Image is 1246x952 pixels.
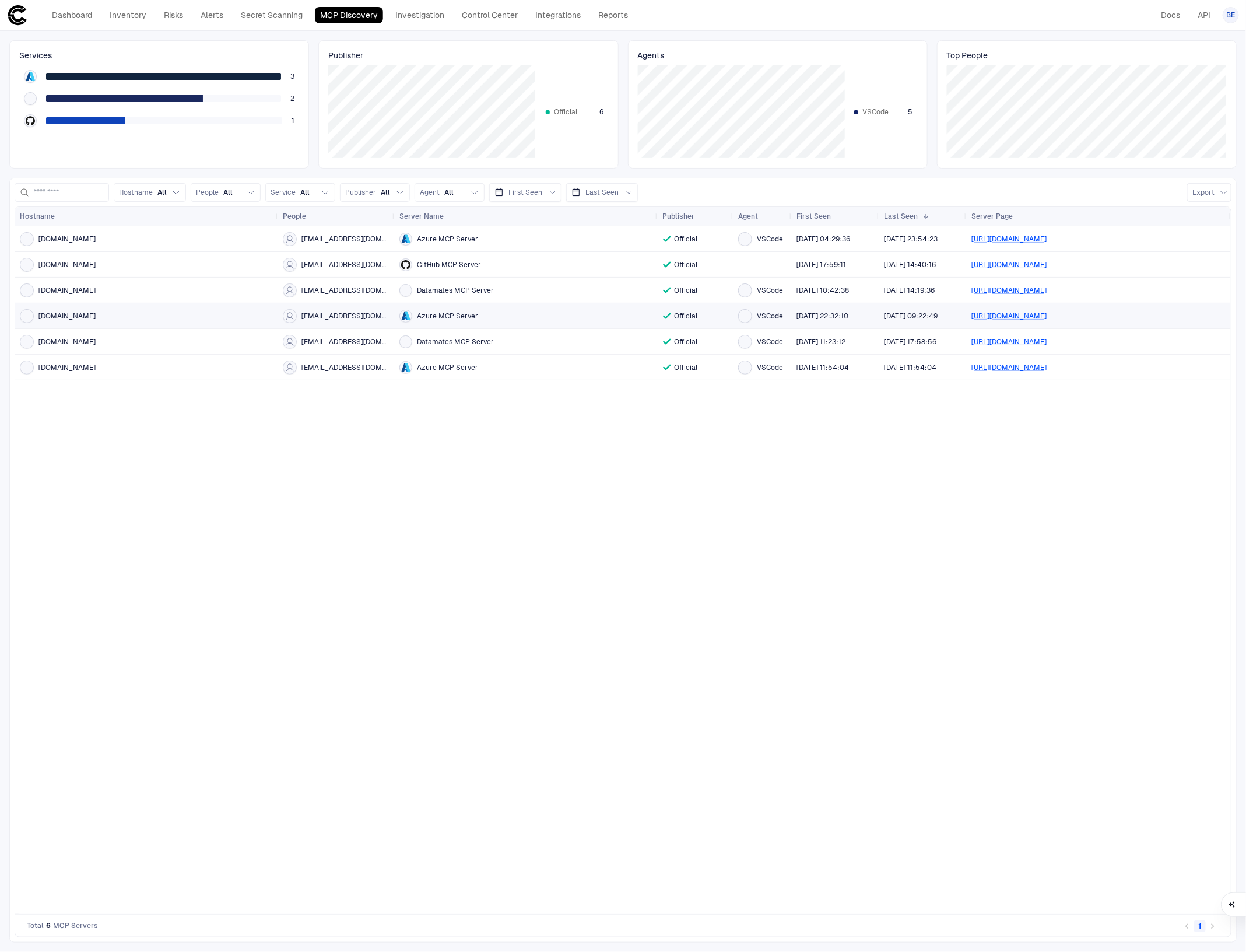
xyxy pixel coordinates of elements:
[26,72,35,81] div: Azure
[884,235,938,244] span: [DATE] 23:54:23
[674,363,697,372] span: Official
[1181,919,1219,933] nav: pagination navigation
[796,235,850,244] div: 8/6/2025 08:29:36 (GMT+00:00 UTC)
[638,50,918,61] span: Agents
[401,311,410,321] div: Azure
[757,235,783,244] span: VSCode
[417,235,478,244] span: Azure MCP Server
[417,363,478,372] span: Azure MCP Server
[53,921,98,930] span: MCP Servers
[796,286,849,295] div: 8/6/2025 14:42:38 (GMT+00:00 UTC)
[585,188,619,197] span: Last Seen
[757,286,783,295] span: VSCode
[19,50,299,61] span: Services
[196,188,219,197] span: People
[223,188,233,197] span: All
[884,363,936,372] div: 8/11/2025 15:54:04 (GMT+00:00 UTC)
[401,235,410,244] div: Azure
[971,363,1047,372] a: [URL][DOMAIN_NAME]
[796,260,846,269] div: 8/28/2025 21:59:11 (GMT+00:00 UTC)
[674,337,697,346] span: Official
[884,260,936,269] div: 9/10/2025 18:40:16 (GMT+00:00 UTC)
[27,921,44,930] span: Total
[908,107,913,117] span: 5
[340,183,410,202] button: PublisherAll
[738,212,758,221] span: Agent
[301,337,390,346] span: [EMAIL_ADDRESS][DOMAIN_NAME]
[796,363,849,372] div: 8/11/2025 15:54:04 (GMT+00:00 UTC)
[884,363,936,372] span: [DATE] 11:54:04
[457,7,523,23] a: Control Center
[292,116,294,125] span: 1
[415,183,485,202] button: AgentAll
[399,212,444,221] span: Server Name
[796,337,845,346] span: [DATE] 11:23:12
[20,212,55,221] span: Hostname
[46,921,51,930] span: 6
[884,286,935,295] span: [DATE] 14:19:36
[971,338,1047,346] a: [URL][DOMAIN_NAME]
[301,286,390,295] span: [EMAIL_ADDRESS][DOMAIN_NAME]
[38,235,96,244] span: [DOMAIN_NAME]
[971,212,1013,221] span: Server Page
[1192,7,1216,23] a: API
[757,363,783,372] span: VSCode
[1194,921,1206,932] button: page 1
[884,235,938,244] div: 9/11/2025 03:54:23 (GMT+00:00 UTC)
[283,212,306,221] span: People
[884,212,918,221] span: Last Seen
[104,7,152,23] a: Inventory
[300,188,310,197] span: All
[390,7,450,23] a: Investigation
[757,337,783,346] span: VSCode
[971,261,1047,269] a: [URL][DOMAIN_NAME]
[796,286,849,295] span: [DATE] 10:42:38
[508,188,542,197] span: First Seen
[26,116,35,125] div: GitHub
[236,7,308,23] a: Secret Scanning
[884,337,936,346] span: [DATE] 17:58:56
[796,311,848,321] span: [DATE] 22:32:10
[554,107,595,117] span: Official
[674,286,697,295] span: Official
[1227,10,1236,20] span: BE
[757,311,783,321] span: VSCode
[796,212,831,221] span: First Seen
[157,188,167,197] span: All
[1223,7,1239,23] button: BE
[47,7,97,23] a: Dashboard
[417,286,494,295] span: Datamates MCP Server
[796,337,845,346] div: 8/18/2025 15:23:12 (GMT+00:00 UTC)
[301,235,390,244] span: [EMAIL_ADDRESS][DOMAIN_NAME]
[796,311,848,321] div: 8/6/2025 02:32:10 (GMT+00:00 UTC)
[796,235,850,244] span: [DATE] 04:29:36
[38,286,96,295] span: [DOMAIN_NAME]
[417,260,481,269] span: GitHub MCP Server
[401,363,410,372] div: Azure
[884,286,935,295] div: 9/5/2025 18:19:36 (GMT+00:00 UTC)
[796,363,849,372] span: [DATE] 11:54:04
[301,260,390,269] span: [EMAIL_ADDRESS][DOMAIN_NAME]
[947,50,1227,61] span: Top People
[863,107,904,117] span: VSCode
[674,260,697,269] span: Official
[444,188,454,197] span: All
[971,235,1047,243] a: [URL][DOMAIN_NAME]
[674,311,697,321] span: Official
[420,188,440,197] span: Agent
[195,7,229,23] a: Alerts
[301,311,390,321] span: [EMAIL_ADDRESS][DOMAIN_NAME]
[381,188,390,197] span: All
[662,212,694,221] span: Publisher
[884,337,936,346] div: 8/28/2025 21:58:56 (GMT+00:00 UTC)
[401,260,410,269] div: GitHub
[884,260,936,269] span: [DATE] 14:40:16
[38,337,96,346] span: [DOMAIN_NAME]
[417,337,494,346] span: Datamates MCP Server
[119,188,153,197] span: Hostname
[593,7,633,23] a: Reports
[417,311,478,321] span: Azure MCP Server
[38,260,96,269] span: [DOMAIN_NAME]
[1187,183,1231,202] button: Export
[884,311,938,321] div: 9/5/2025 13:22:49 (GMT+00:00 UTC)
